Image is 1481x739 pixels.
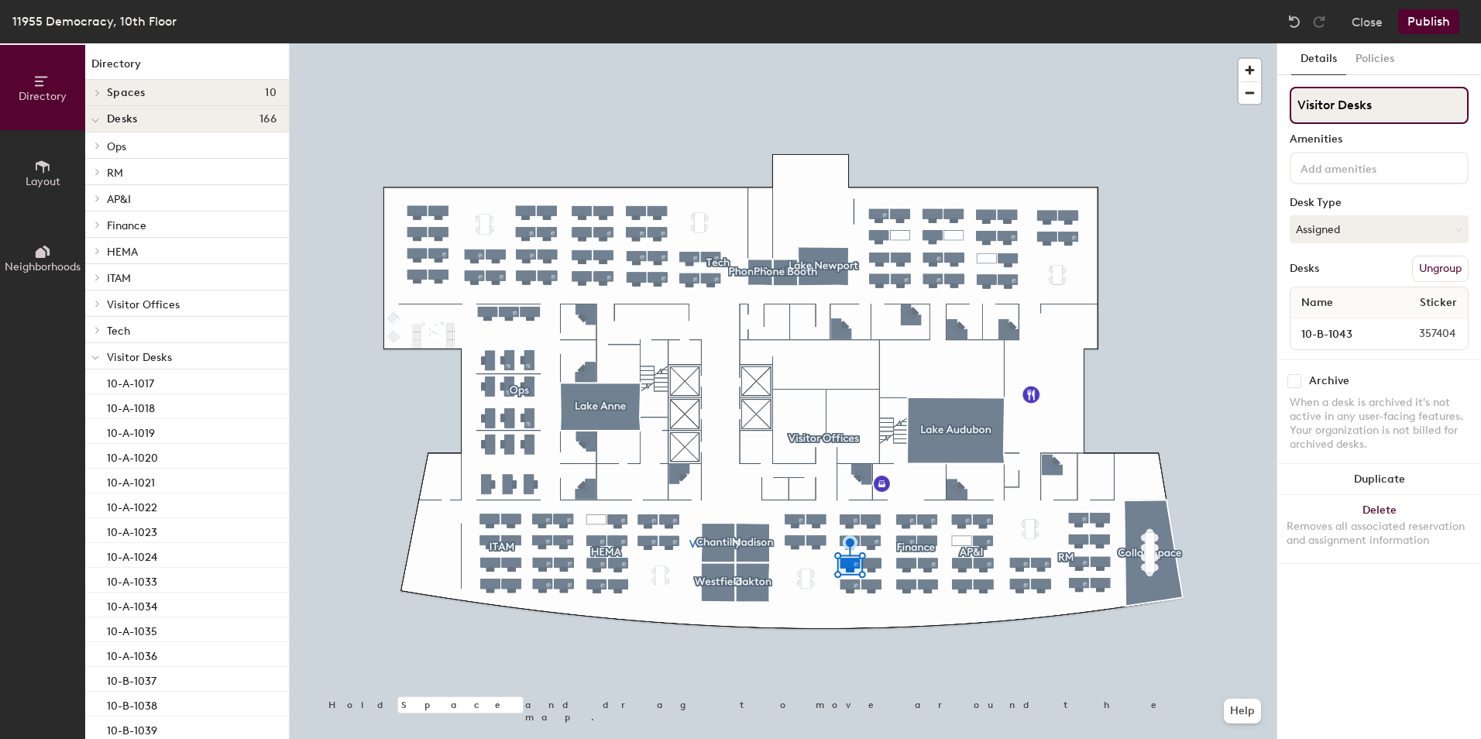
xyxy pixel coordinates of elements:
[107,167,123,180] span: RM
[1290,133,1469,146] div: Amenities
[1352,9,1383,34] button: Close
[107,546,157,564] p: 10-A-1024
[26,175,60,188] span: Layout
[1291,43,1346,75] button: Details
[19,90,67,103] span: Directory
[107,351,172,364] span: Visitor Desks
[107,397,155,415] p: 10-A-1018
[1277,464,1481,495] button: Duplicate
[107,140,126,153] span: Ops
[107,422,155,440] p: 10-A-1019
[107,521,157,539] p: 10-A-1023
[107,113,137,125] span: Desks
[107,193,131,206] span: AP&I
[1294,289,1341,317] span: Name
[107,272,131,285] span: ITAM
[1290,197,1469,209] div: Desk Type
[1287,520,1472,548] div: Removes all associated reservation and assignment information
[1277,495,1481,563] button: DeleteRemoves all associated reservation and assignment information
[107,472,155,490] p: 10-A-1021
[107,447,158,465] p: 10-A-1020
[1290,215,1469,243] button: Assigned
[107,87,146,99] span: Spaces
[259,113,277,125] span: 166
[1290,263,1319,275] div: Desks
[107,670,156,688] p: 10-B-1037
[107,373,154,390] p: 10-A-1017
[1412,289,1465,317] span: Sticker
[5,260,81,273] span: Neighborhoods
[1311,14,1327,29] img: Redo
[12,12,177,31] div: 11955 Democracy, 10th Floor
[107,596,157,614] p: 10-A-1034
[1297,158,1437,177] input: Add amenities
[1382,325,1465,342] span: 357404
[1294,323,1382,345] input: Unnamed desk
[1309,375,1349,387] div: Archive
[107,219,146,232] span: Finance
[107,695,157,713] p: 10-B-1038
[107,246,138,259] span: HEMA
[1224,699,1261,724] button: Help
[265,87,277,99] span: 10
[107,645,157,663] p: 10-A-1036
[85,56,289,80] h1: Directory
[107,571,157,589] p: 10-A-1033
[107,720,157,737] p: 10-B-1039
[107,497,157,514] p: 10-A-1022
[1290,396,1469,452] div: When a desk is archived it's not active in any user-facing features. Your organization is not bil...
[107,298,180,311] span: Visitor Offices
[1398,9,1459,34] button: Publish
[107,620,157,638] p: 10-A-1035
[1287,14,1302,29] img: Undo
[1412,256,1469,282] button: Ungroup
[1346,43,1404,75] button: Policies
[107,325,130,338] span: Tech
